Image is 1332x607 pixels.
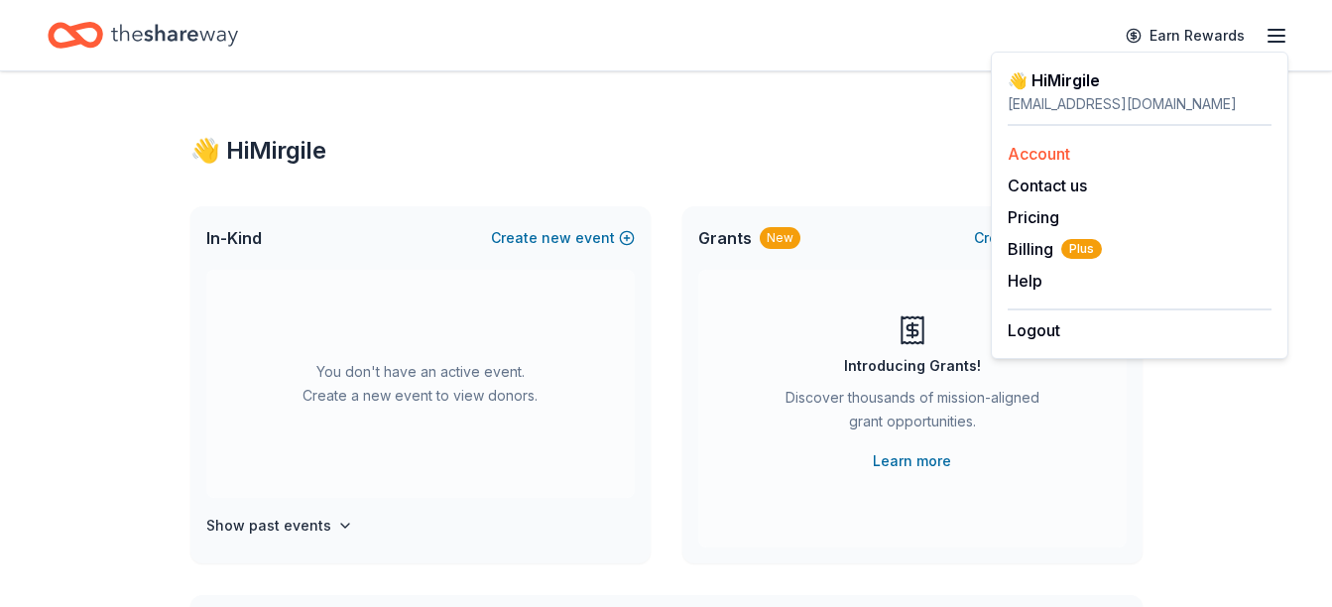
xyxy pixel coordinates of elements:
[1008,207,1059,227] a: Pricing
[206,514,353,538] button: Show past events
[1008,237,1102,261] span: Billing
[1008,92,1271,116] div: [EMAIL_ADDRESS][DOMAIN_NAME]
[1008,237,1102,261] button: BillingPlus
[542,226,571,250] span: new
[190,135,1143,167] div: 👋 Hi Mirgile
[974,226,1127,250] button: Createnewproject
[1008,68,1271,92] div: 👋 Hi Mirgile
[760,227,800,249] div: New
[873,449,951,473] a: Learn more
[491,226,635,250] button: Createnewevent
[206,226,262,250] span: In-Kind
[1008,318,1060,342] button: Logout
[1061,239,1102,259] span: Plus
[1114,18,1257,54] a: Earn Rewards
[1008,269,1042,293] button: Help
[778,386,1047,441] div: Discover thousands of mission-aligned grant opportunities.
[206,514,331,538] h4: Show past events
[698,226,752,250] span: Grants
[1008,174,1087,197] button: Contact us
[1008,144,1070,164] a: Account
[844,354,981,378] div: Introducing Grants!
[206,270,635,498] div: You don't have an active event. Create a new event to view donors.
[48,12,238,59] a: Home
